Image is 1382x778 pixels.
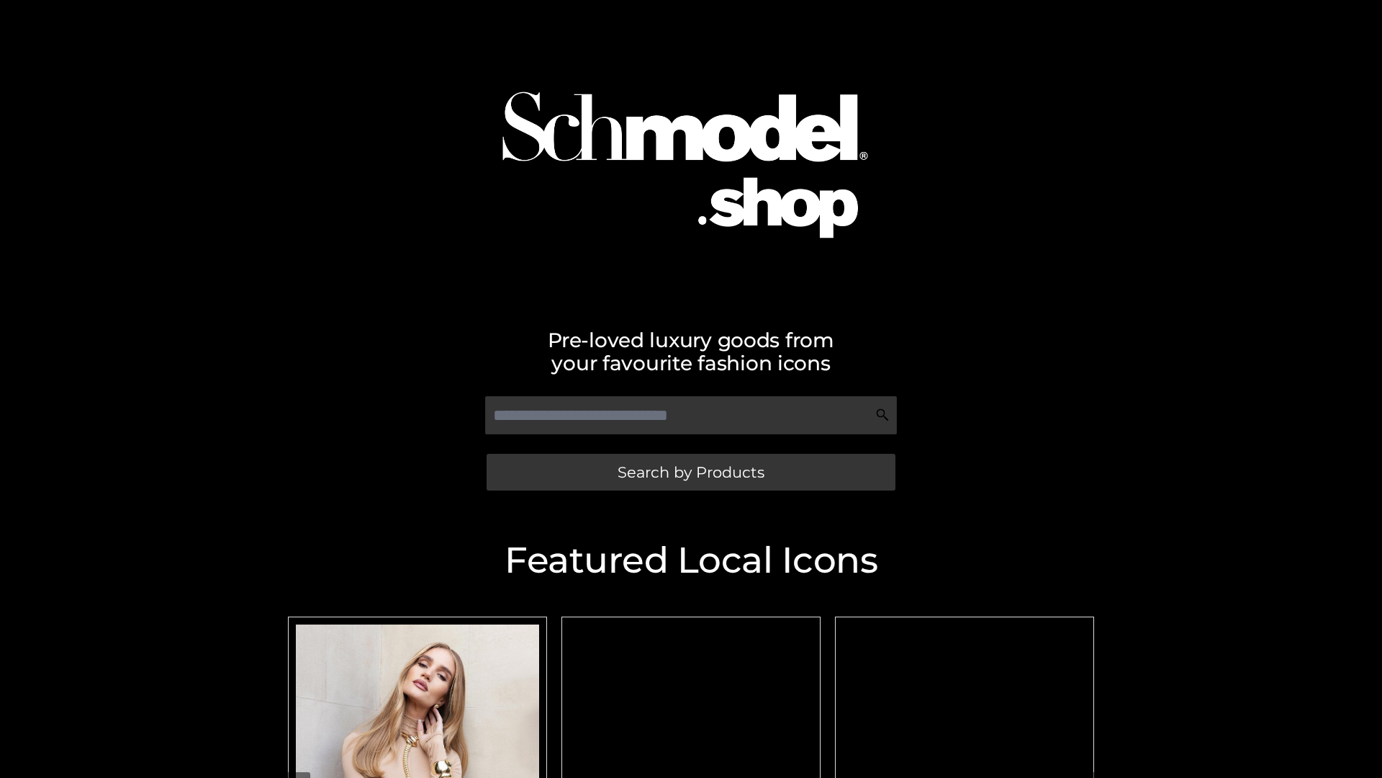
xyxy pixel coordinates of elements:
h2: Featured Local Icons​ [281,542,1101,578]
h2: Pre-loved luxury goods from your favourite fashion icons [281,328,1101,375]
a: Search by Products [487,454,895,491]
img: Search Icon [875,408,890,422]
span: Search by Products [618,465,764,480]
